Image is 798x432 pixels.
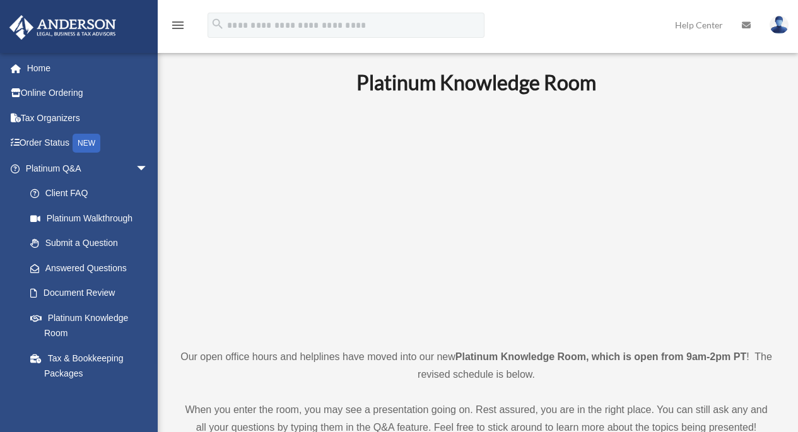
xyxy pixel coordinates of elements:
a: Answered Questions [18,255,167,281]
div: NEW [73,134,100,153]
strong: Platinum Knowledge Room, which is open from 9am-2pm PT [455,351,746,362]
img: Anderson Advisors Platinum Portal [6,15,120,40]
a: Platinum Walkthrough [18,206,167,231]
a: menu [170,22,185,33]
a: Document Review [18,281,167,306]
a: Online Ordering [9,81,167,106]
a: Tax & Bookkeeping Packages [18,346,167,386]
i: menu [170,18,185,33]
a: Platinum Knowledge Room [18,305,161,346]
a: Tax Organizers [9,105,167,131]
a: Land Trust & Deed Forum [18,386,167,411]
span: arrow_drop_down [136,156,161,182]
a: Platinum Q&Aarrow_drop_down [9,156,167,181]
i: search [211,17,225,31]
img: User Pic [770,16,789,34]
a: Client FAQ [18,181,167,206]
a: Home [9,55,167,81]
iframe: 231110_Toby_KnowledgeRoom [287,112,666,325]
p: Our open office hours and helplines have moved into our new ! The revised schedule is below. [180,348,773,383]
a: Submit a Question [18,231,167,256]
a: Order StatusNEW [9,131,167,156]
b: Platinum Knowledge Room [356,70,596,95]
